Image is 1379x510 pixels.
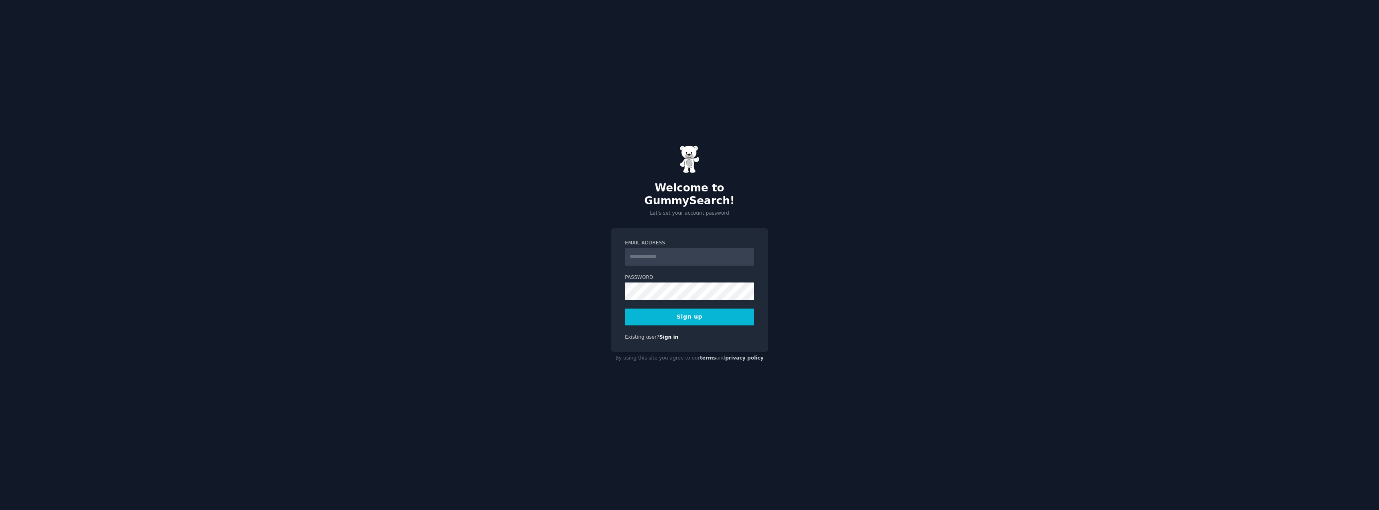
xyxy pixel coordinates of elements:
a: Sign in [659,334,679,340]
label: Email Address [625,240,754,247]
p: Let's set your account password [611,210,768,217]
h2: Welcome to GummySearch! [611,182,768,207]
div: By using this site you agree to our and [611,352,768,365]
span: Existing user? [625,334,659,340]
label: Password [625,274,754,281]
img: Gummy Bear [679,145,700,173]
button: Sign up [625,309,754,325]
a: terms [700,355,716,361]
a: privacy policy [725,355,764,361]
